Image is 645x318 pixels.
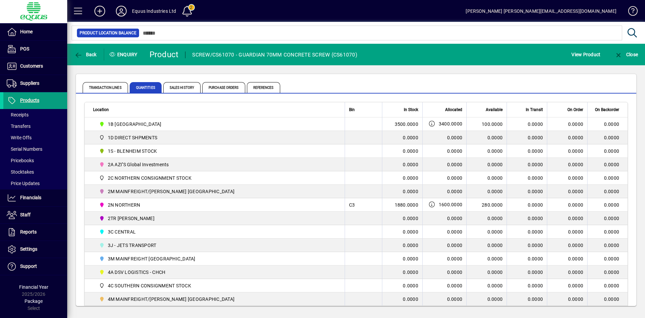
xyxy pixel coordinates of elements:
[466,266,507,279] td: 0.0000
[404,106,418,113] span: In Stock
[587,171,628,185] td: 0.0000
[96,214,337,222] span: 2TR TOM RYAN CARTAGE
[3,189,67,206] a: Financials
[202,82,245,93] span: Purchase Orders
[528,283,543,288] span: 0.0000
[247,82,280,93] span: References
[192,49,357,60] div: SCREW/CS61070 - GUARDIAN 70MM CONCRETE SCREW (CS61070)
[108,269,166,276] span: 4A DSV LOGISTICS - CHCH
[96,161,337,169] span: 2A AZI''S Global Investments
[568,161,584,168] span: 0.0000
[96,134,337,142] span: 1D DIRECT SHPMENTS
[528,175,543,181] span: 0.0000
[20,46,29,51] span: POS
[80,30,136,36] span: Product Location Balance
[96,187,337,196] span: 2M MAINFREIGHT/OWENS AUCKLAND
[568,188,584,195] span: 0.0000
[447,296,463,302] span: 0.0000
[382,225,422,239] td: 0.0000
[528,189,543,194] span: 0.0000
[613,48,640,61] button: Close
[67,48,104,61] app-page-header-button: Back
[96,255,337,263] span: 3M MAINFREIGHT WELLINGTON
[466,252,507,266] td: 0.0000
[3,258,67,275] a: Support
[130,82,162,93] span: Quantities
[3,178,67,189] a: Price Updates
[382,171,422,185] td: 0.0000
[447,175,463,181] span: 0.0000
[108,228,136,235] span: 3C CENTRAL
[623,1,637,23] a: Knowledge Base
[108,296,235,303] span: 4M MAINFREIGHT/[PERSON_NAME] [GEOGRAPHIC_DATA]
[528,148,543,154] span: 0.0000
[382,117,422,131] td: 3500.0000
[382,266,422,279] td: 0.0000
[445,106,462,113] span: Allocated
[466,225,507,239] td: 0.0000
[108,161,169,168] span: 2A AZI''S Global Investments
[466,239,507,252] td: 0.0000
[73,48,98,61] button: Back
[568,148,584,154] span: 0.0000
[528,229,543,235] span: 0.0000
[568,215,584,222] span: 0.0000
[607,48,645,61] app-page-header-button: Close enquiry
[96,241,337,249] span: 3J - JETS TRANSPORT
[20,98,39,103] span: Products
[567,106,583,113] span: On Order
[3,120,67,132] a: Transfers
[7,135,32,140] span: Write Offs
[3,207,67,223] a: Staff
[528,162,543,167] span: 0.0000
[568,296,584,303] span: 0.0000
[528,135,543,140] span: 0.0000
[447,162,463,167] span: 0.0000
[528,202,543,208] span: 0.0000
[96,201,337,209] span: 2N NORTHERN
[382,252,422,266] td: 0.0000
[382,158,422,171] td: 0.0000
[587,158,628,171] td: 0.0000
[3,41,67,58] a: POS
[20,263,37,269] span: Support
[3,241,67,258] a: Settings
[3,224,67,241] a: Reports
[571,49,600,60] span: View Product
[3,75,67,92] a: Suppliers
[570,48,602,61] button: View Product
[568,242,584,249] span: 0.0000
[7,146,42,152] span: Serial Numbers
[163,82,201,93] span: Sales History
[466,131,507,144] td: 0.0000
[96,120,337,128] span: 1B BLENHEIM
[568,175,584,181] span: 0.0000
[447,189,463,194] span: 0.0000
[108,215,155,222] span: 2TR [PERSON_NAME]
[528,256,543,261] span: 0.0000
[466,6,616,16] div: [PERSON_NAME] [PERSON_NAME][EMAIL_ADDRESS][DOMAIN_NAME]
[568,228,584,235] span: 0.0000
[587,252,628,266] td: 0.0000
[7,158,34,163] span: Pricebooks
[447,283,463,288] span: 0.0000
[528,121,543,127] span: 0.0000
[3,143,67,155] a: Serial Numbers
[466,171,507,185] td: 0.0000
[111,5,132,17] button: Profile
[20,212,31,217] span: Staff
[20,229,37,235] span: Reports
[528,243,543,248] span: 0.0000
[20,246,37,252] span: Settings
[108,175,191,181] span: 2C NORTHERN CONSIGNMENT STOCK
[447,256,463,261] span: 0.0000
[25,298,43,304] span: Package
[466,292,507,306] td: 0.0000
[439,120,462,127] span: 3400.0000
[3,109,67,120] a: Receipts
[108,188,235,195] span: 2M MAINFREIGHT/[PERSON_NAME] [GEOGRAPHIC_DATA]
[108,121,162,128] span: 1B [GEOGRAPHIC_DATA]
[7,112,29,117] span: Receipts
[83,82,128,93] span: Transaction Lines
[382,185,422,198] td: 0.0000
